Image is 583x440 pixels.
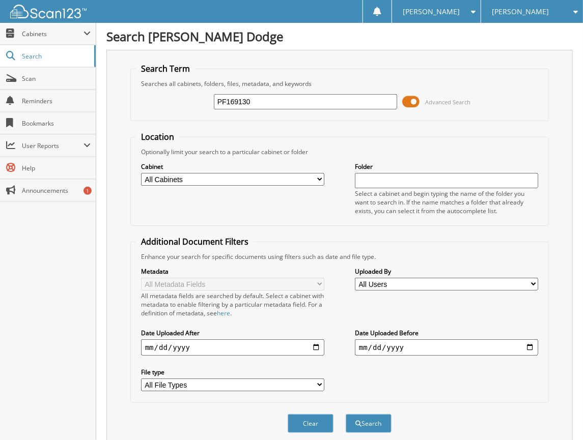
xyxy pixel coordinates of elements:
[425,98,470,106] span: Advanced Search
[492,9,549,15] span: [PERSON_NAME]
[10,5,87,18] img: scan123-logo-white.svg
[22,74,91,83] span: Scan
[84,187,92,195] div: 1
[355,162,538,171] label: Folder
[106,28,573,45] h1: Search [PERSON_NAME] Dodge
[141,368,324,376] label: File type
[141,291,324,317] div: All metadata fields are searched by default. Select a cabinet with metadata to enable filtering b...
[22,30,84,38] span: Cabinets
[141,267,324,276] label: Metadata
[141,162,324,171] label: Cabinet
[22,52,89,61] span: Search
[141,339,324,356] input: start
[136,252,543,261] div: Enhance your search for specific documents using filters such as date and file type.
[136,63,195,74] legend: Search Term
[532,391,583,440] iframe: Chat Widget
[22,186,91,195] span: Announcements
[22,119,91,128] span: Bookmarks
[288,414,334,433] button: Clear
[22,164,91,172] span: Help
[217,309,230,317] a: here
[355,329,538,337] label: Date Uploaded Before
[22,141,84,150] span: User Reports
[355,339,538,356] input: end
[136,131,179,142] legend: Location
[136,79,543,88] div: Searches all cabinets, folders, files, metadata, and keywords
[136,148,543,156] div: Optionally limit your search to a particular cabinet or folder
[403,9,460,15] span: [PERSON_NAME]
[136,236,254,247] legend: Additional Document Filters
[22,97,91,105] span: Reminders
[346,414,392,433] button: Search
[355,189,538,215] div: Select a cabinet and begin typing the name of the folder you want to search in. If the name match...
[355,267,538,276] label: Uploaded By
[141,329,324,337] label: Date Uploaded After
